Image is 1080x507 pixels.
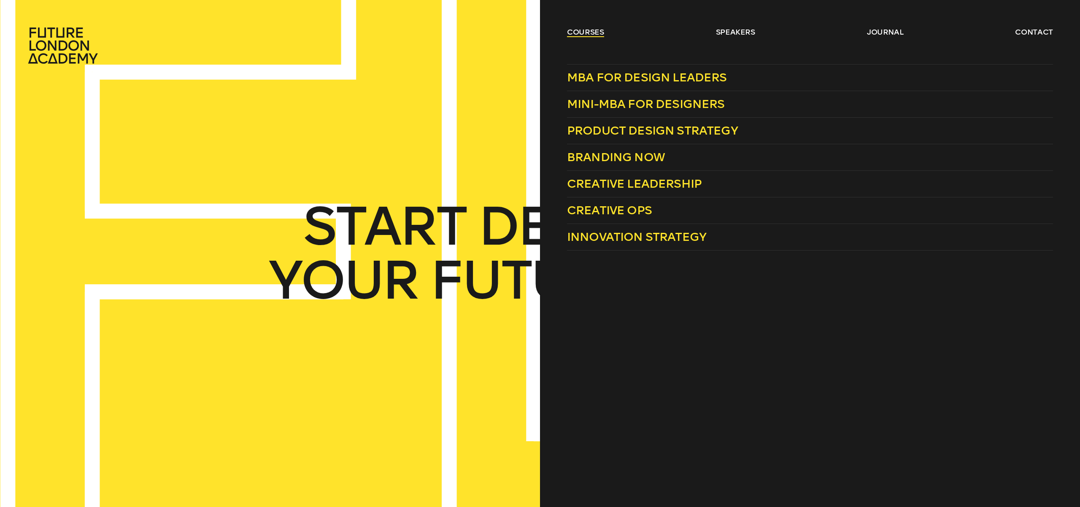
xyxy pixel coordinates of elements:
[567,150,665,164] span: Branding Now
[567,230,706,244] span: Innovation Strategy
[567,118,1053,144] a: Product Design Strategy
[567,124,738,138] span: Product Design Strategy
[567,91,1053,118] a: Mini-MBA for Designers
[867,27,904,37] a: journal
[567,177,702,191] span: Creative Leadership
[567,203,652,217] span: Creative Ops
[716,27,755,37] a: speakers
[567,171,1053,197] a: Creative Leadership
[567,70,727,84] span: MBA for Design Leaders
[567,27,604,37] a: courses
[567,197,1053,224] a: Creative Ops
[567,64,1053,91] a: MBA for Design Leaders
[567,224,1053,251] a: Innovation Strategy
[567,144,1053,171] a: Branding Now
[567,97,725,111] span: Mini-MBA for Designers
[1015,27,1053,37] a: contact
